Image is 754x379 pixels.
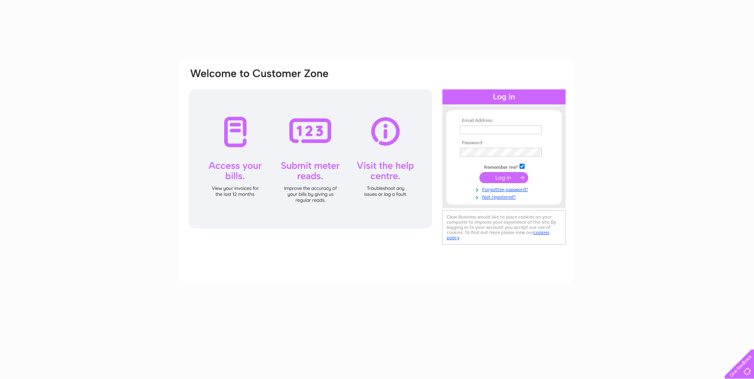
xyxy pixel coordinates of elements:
[479,172,528,183] input: Submit
[447,230,549,240] a: cookies policy
[458,162,550,170] td: Remember me?
[458,140,550,146] th: Password:
[458,118,550,124] th: Email Address:
[460,193,550,200] a: Not registered?
[442,210,566,245] div: Clear Business would like to place cookies on your computer to improve your experience of the sit...
[460,185,550,193] a: Forgotten password?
